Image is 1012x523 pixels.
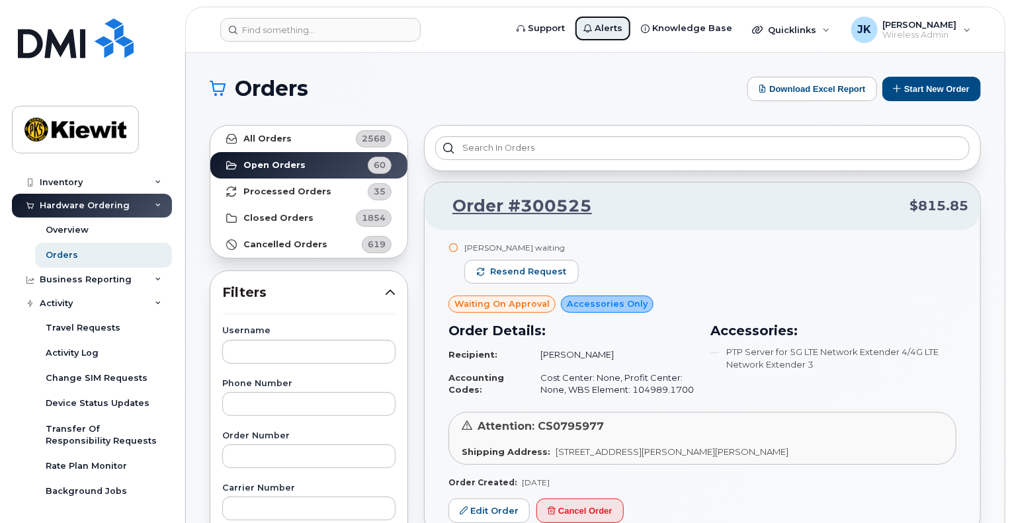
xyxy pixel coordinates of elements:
iframe: Messenger Launcher [954,465,1002,513]
td: Cost Center: None, Profit Center: None, WBS Element: 104989.1700 [529,366,695,401]
strong: Accounting Codes: [448,372,504,395]
strong: Open Orders [243,160,306,171]
label: Phone Number [222,380,396,388]
a: All Orders2568 [210,126,407,152]
span: Orders [235,79,308,99]
span: 60 [374,159,386,171]
strong: Order Created: [448,477,517,487]
span: Attention: CS0795977 [478,420,604,432]
strong: Recipient: [448,349,497,360]
li: PTP Server for 5G LTE Network Extender 4/4G LTE Network Extender 3 [710,346,956,370]
label: Username [222,327,396,335]
a: Closed Orders1854 [210,205,407,231]
button: Start New Order [882,77,981,101]
span: Filters [222,283,385,302]
a: Order #300525 [437,194,592,218]
button: Cancel Order [536,499,624,523]
input: Search in orders [435,136,970,160]
strong: Processed Orders [243,186,331,197]
span: [DATE] [522,477,550,487]
div: [PERSON_NAME] waiting [464,242,579,253]
button: Resend request [464,260,579,284]
span: $815.85 [909,196,968,216]
span: 1854 [362,212,386,224]
a: Cancelled Orders619 [210,231,407,258]
a: Edit Order [448,499,530,523]
label: Order Number [222,432,396,440]
span: 35 [374,185,386,198]
span: Resend request [490,266,566,278]
span: 619 [368,238,386,251]
strong: Shipping Address: [462,446,550,457]
strong: Cancelled Orders [243,239,327,250]
span: 2568 [362,132,386,145]
button: Download Excel Report [747,77,877,101]
span: Waiting On Approval [454,298,550,310]
td: [PERSON_NAME] [529,343,695,366]
h3: Accessories: [710,321,956,341]
strong: Closed Orders [243,213,314,223]
span: [STREET_ADDRESS][PERSON_NAME][PERSON_NAME] [556,446,788,457]
a: Processed Orders35 [210,179,407,205]
h3: Order Details: [448,321,695,341]
strong: All Orders [243,134,292,144]
span: Accessories Only [567,298,648,310]
a: Open Orders60 [210,152,407,179]
label: Carrier Number [222,484,396,493]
